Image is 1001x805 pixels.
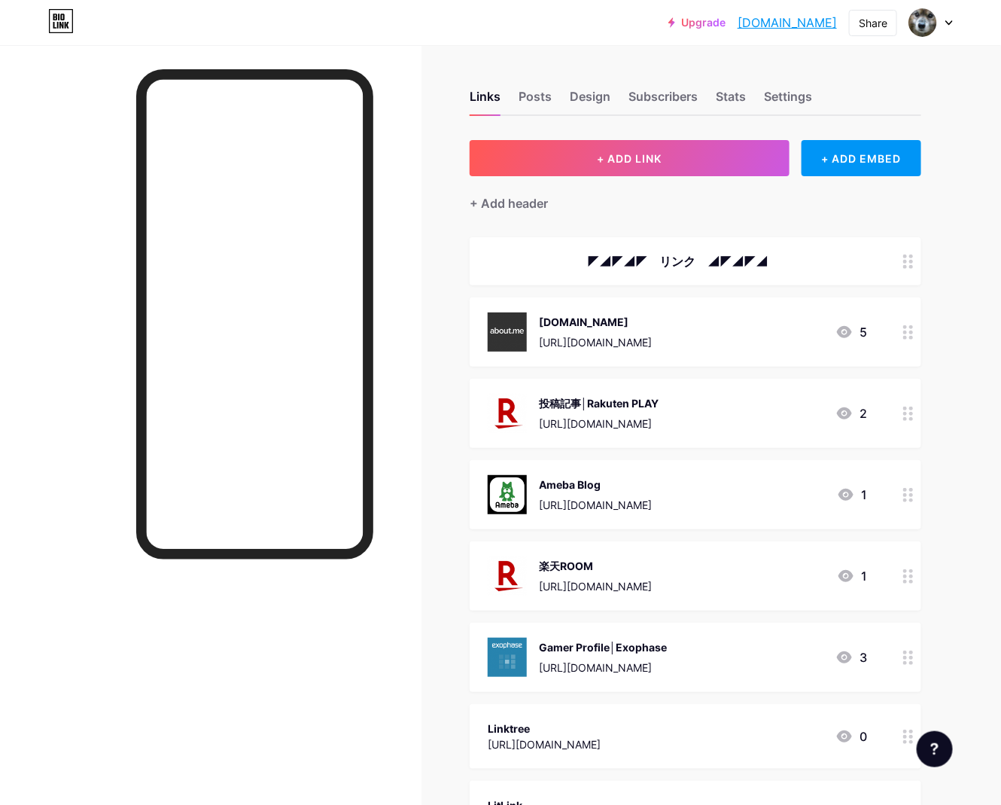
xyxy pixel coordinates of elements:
[539,660,668,675] div: [URL][DOMAIN_NAME]
[835,648,867,666] div: 3
[488,721,601,736] div: Linktree
[470,140,790,176] button: + ADD LINK
[570,87,610,114] div: Design
[488,475,527,514] img: Ameba Blog
[470,194,548,212] div: + Add header
[597,152,662,165] span: + ADD LINK
[519,87,552,114] div: Posts
[488,252,867,270] div: ◤◢◤◢◤ リンク ◢◤◢◤◢
[539,477,652,492] div: Ameba Blog
[539,416,659,431] div: [URL][DOMAIN_NAME]
[738,14,837,32] a: [DOMAIN_NAME]
[837,567,867,585] div: 1
[802,140,921,176] div: + ADD EMBED
[716,87,746,114] div: Stats
[539,558,652,574] div: 楽天ROOM
[539,334,652,350] div: [URL][DOMAIN_NAME]
[835,404,867,422] div: 2
[539,639,668,655] div: Gamer Profile│Exophase
[539,395,659,411] div: 投稿記事│Rakuten PLAY
[908,8,937,37] img: returner2084
[668,17,726,29] a: Upgrade
[488,638,527,677] img: Gamer Profile│Exophase
[859,15,887,31] div: Share
[837,486,867,504] div: 1
[835,727,867,746] div: 0
[488,394,527,433] img: 投稿記事│Rakuten PLAY
[539,497,652,513] div: [URL][DOMAIN_NAME]
[488,736,601,752] div: [URL][DOMAIN_NAME]
[628,87,698,114] div: Subscribers
[470,87,500,114] div: Links
[539,314,652,330] div: [DOMAIN_NAME]
[764,87,812,114] div: Settings
[488,556,527,596] img: 楽天ROOM
[488,313,527,352] img: about.me
[835,323,867,341] div: 5
[539,578,652,594] div: [URL][DOMAIN_NAME]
